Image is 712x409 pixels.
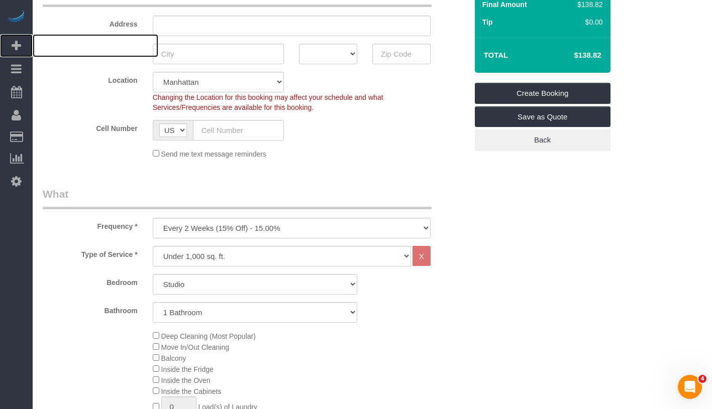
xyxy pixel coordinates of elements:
[35,302,145,316] label: Bathroom
[475,106,611,127] a: Save as Quote
[573,17,603,27] div: $0.00
[161,343,229,351] span: Move In/Out Cleaning
[482,17,493,27] label: Tip
[153,44,284,64] input: City
[43,187,432,209] legend: What
[698,375,706,383] span: 4
[544,51,601,60] h4: $138.82
[161,376,211,384] span: Inside the Oven
[484,51,508,59] strong: Total
[35,120,145,133] label: Cell Number
[161,387,222,395] span: Inside the Cabinets
[678,375,702,399] iframe: Intercom live chat
[161,354,186,362] span: Balcony
[35,274,145,288] label: Bedroom
[193,120,284,141] input: Cell Number
[161,365,214,373] span: Inside the Fridge
[35,72,145,85] label: Location
[161,332,256,340] span: Deep Cleaning (Most Popular)
[161,150,266,158] span: Send me text message reminders
[35,16,145,29] label: Address
[6,10,26,24] img: Automaid Logo
[35,218,145,231] label: Frequency *
[35,246,145,259] label: Type of Service *
[372,44,431,64] input: Zip Code
[475,129,611,151] a: Back
[153,93,383,111] span: Changing the Location for this booking may affect your schedule and what Services/Frequencies are...
[475,83,611,104] a: Create Booking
